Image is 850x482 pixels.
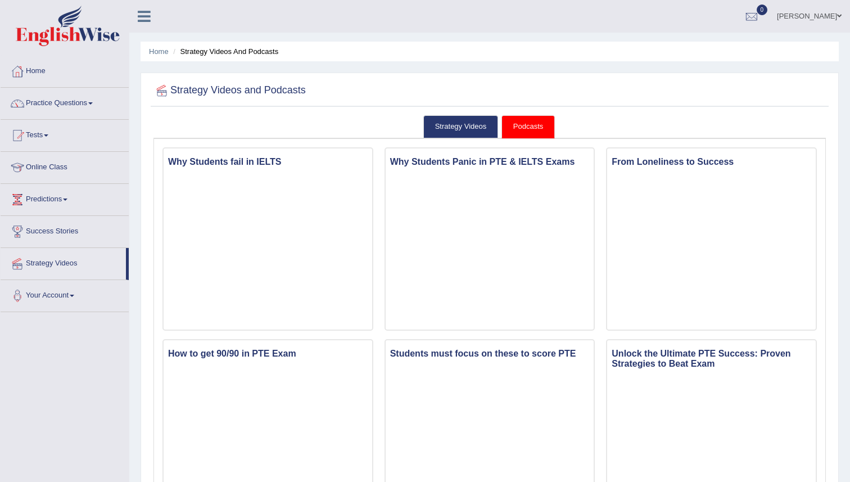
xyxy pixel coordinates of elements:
a: Home [149,47,169,56]
li: Strategy Videos and Podcasts [170,46,278,57]
a: Your Account [1,280,129,308]
a: Home [1,56,129,84]
a: Online Class [1,152,129,180]
h3: Why Students Panic in PTE & IELTS Exams [386,154,594,170]
h3: Students must focus on these to score PTE [386,346,594,362]
a: Success Stories [1,216,129,244]
h3: From Loneliness to Success [607,154,816,170]
span: 0 [757,4,768,15]
a: Strategy Videos [1,248,126,276]
h3: How to get 90/90 in PTE Exam [164,346,372,362]
h3: Unlock the Ultimate PTE Success: Proven Strategies to Beat Exam [607,346,816,371]
a: Podcasts [501,115,555,138]
a: Practice Questions [1,88,129,116]
a: Tests [1,120,129,148]
h3: Why Students fail in IELTS [164,154,372,170]
a: Predictions [1,184,129,212]
h2: Strategy Videos and Podcasts [153,82,306,99]
a: Strategy Videos [423,115,499,138]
